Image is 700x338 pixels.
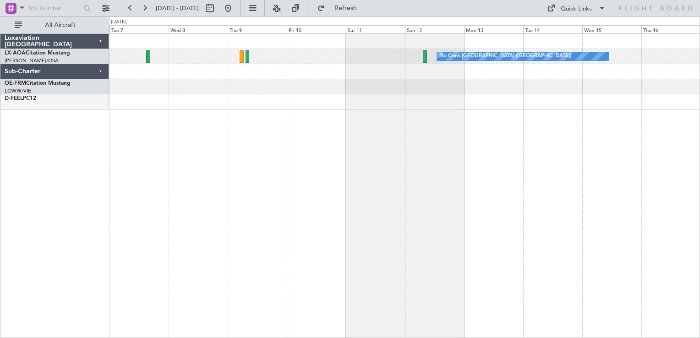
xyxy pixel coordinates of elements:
span: OE-FRM [5,81,26,86]
a: OE-FRMCitation Mustang [5,81,71,86]
span: All Aircraft [24,22,97,28]
div: Tue 14 [523,25,582,33]
div: No Crew [GEOGRAPHIC_DATA] ([GEOGRAPHIC_DATA]) [439,49,571,63]
div: Sun 12 [405,25,464,33]
div: Mon 13 [464,25,523,33]
div: Wed 15 [582,25,641,33]
div: Wed 8 [169,25,228,33]
a: [PERSON_NAME]/QSA [5,57,59,64]
div: Tue 7 [109,25,169,33]
span: [DATE] - [DATE] [156,4,199,12]
span: D-FEEL [5,96,23,101]
div: [DATE] [111,18,126,26]
a: LX-AOACitation Mustang [5,50,70,56]
div: Sat 11 [346,25,405,33]
button: All Aircraft [10,18,99,33]
button: Quick Links [542,1,610,16]
div: Thu 9 [228,25,287,33]
div: Fri 10 [287,25,346,33]
a: D-FEELPC12 [5,96,36,101]
button: Refresh [313,1,368,16]
span: Refresh [327,5,365,11]
input: Trip Number [28,1,81,15]
a: LOWW/VIE [5,87,31,94]
span: LX-AOA [5,50,26,56]
div: Quick Links [561,5,592,14]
